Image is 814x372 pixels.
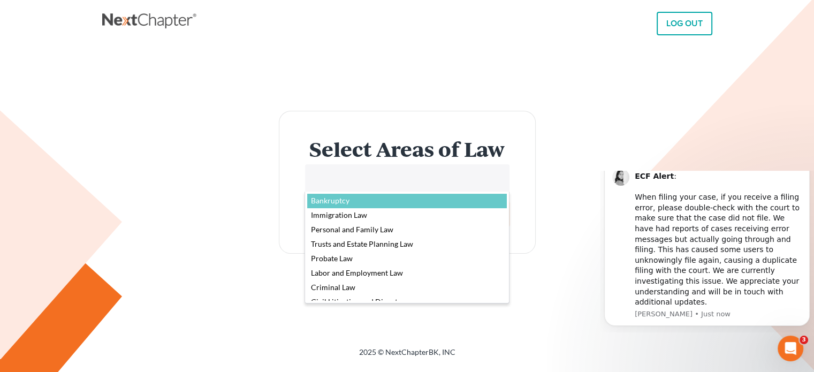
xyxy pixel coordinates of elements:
[307,223,506,237] div: Personal and Family Law
[600,171,814,332] iframe: Intercom notifications message
[800,336,808,344] span: 3
[778,336,803,361] iframe: Intercom live chat
[307,237,506,252] div: Trusts and Estate Planning Law
[307,194,506,208] div: Bankruptcy
[35,139,202,148] p: Message from Lindsey, sent Just now
[307,252,506,266] div: Probate Law
[307,280,506,295] div: Criminal Law
[307,208,506,223] div: Immigration Law
[35,1,202,137] div: : ​ When filing your case, if you receive a filing error, please double-check with the court to m...
[307,266,506,280] div: Labor and Employment Law
[35,1,74,10] b: ECF Alert
[307,295,506,309] div: Civil Litigation and Disputes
